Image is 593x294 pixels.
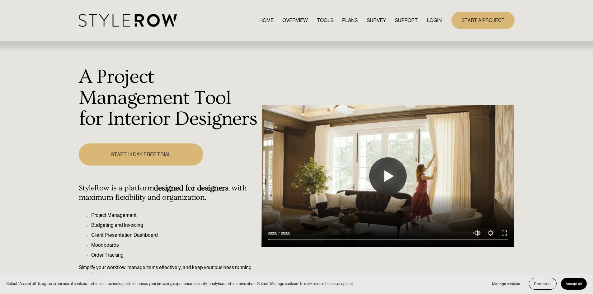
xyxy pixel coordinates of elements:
[342,16,358,25] a: PLANS
[268,230,279,236] div: Current time
[79,14,177,27] img: StyleRow
[79,184,258,202] h4: StyleRow is a platform , with maximum flexibility and organization.
[395,16,418,25] a: folder dropdown
[367,16,386,25] a: SURVEY
[561,278,587,290] button: Accept all
[91,241,258,249] p: Moodboards
[369,157,407,195] button: Play
[79,264,258,279] p: Simplify your workflow, manage items effectively, and keep your business running seamlessly.
[492,282,520,286] span: Manage cookies
[268,238,508,242] input: Seek
[395,17,418,24] span: SUPPORT
[317,16,333,25] a: TOOLS
[566,282,582,286] span: Accept all
[529,278,557,290] button: Decline all
[534,282,552,286] span: Decline all
[154,184,228,193] strong: designed for designers
[79,67,258,130] h1: A Project Management Tool for Interior Designers
[282,16,308,25] a: OVERVIEW
[487,278,525,290] button: Manage cookies
[91,251,258,259] p: Order Tracking
[451,12,515,29] a: START A PROJECT
[91,231,258,239] p: Client Presentation Dashboard
[427,16,442,25] a: LOGIN
[6,281,354,287] p: Select “Accept all” to agree to our use of cookies and similar technologies to enhance your brows...
[259,16,274,25] a: HOME
[279,230,292,236] div: Duration
[91,212,258,219] p: Project Management
[79,143,203,166] a: START 14 DAY FREE TRIAL
[91,222,258,229] p: Budgeting and Invoicing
